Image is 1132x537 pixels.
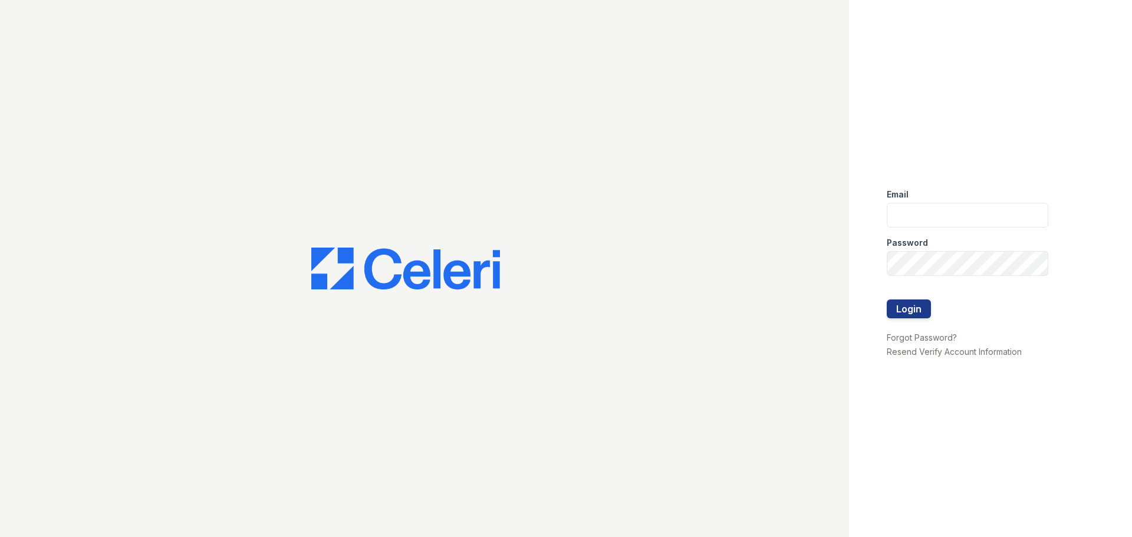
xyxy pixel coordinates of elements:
[887,189,909,200] label: Email
[887,237,928,249] label: Password
[311,248,500,290] img: CE_Logo_Blue-a8612792a0a2168367f1c8372b55b34899dd931a85d93a1a3d3e32e68fde9ad4.png
[887,299,931,318] button: Login
[887,332,957,342] a: Forgot Password?
[887,347,1022,357] a: Resend Verify Account Information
